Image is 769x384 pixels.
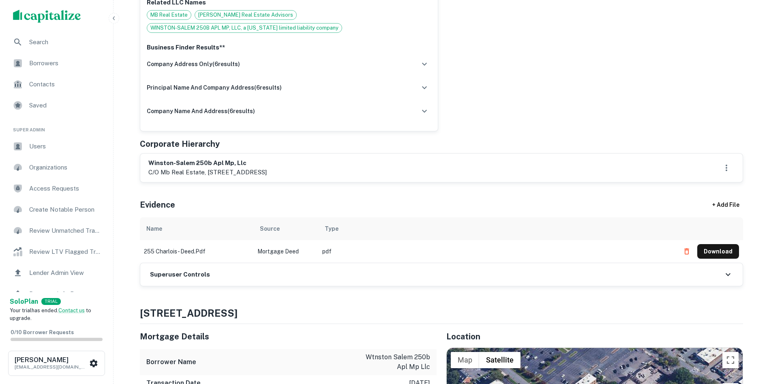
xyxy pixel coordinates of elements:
td: 255 charlois - deed.pdf [140,240,253,263]
div: TRIAL [41,298,61,305]
a: Borrowers [6,54,107,73]
a: Access Requests [6,179,107,198]
button: Show satellite imagery [479,352,521,368]
button: Download [697,244,739,259]
span: Review Unmatched Transactions [29,226,102,236]
a: Search [6,32,107,52]
th: Type [318,217,675,240]
li: Super Admin [6,117,107,137]
p: Business Finder Results** [147,43,431,52]
a: Create Notable Person [6,200,107,219]
span: Users [29,142,102,151]
a: Borrower Info Requests [6,284,107,304]
h4: [STREET_ADDRESS] [140,306,743,320]
div: Type [325,224,338,234]
iframe: Chat Widget [728,319,769,358]
h5: Evidence [140,199,175,211]
span: Create Notable Person [29,205,102,215]
div: Name [146,224,162,234]
span: Organizations [29,163,102,172]
h6: principal name and company address ( 6 results) [147,83,282,92]
button: [PERSON_NAME][EMAIL_ADDRESS][DOMAIN_NAME] [8,351,105,376]
span: 0 / 10 Borrower Requests [11,329,74,335]
img: capitalize-logo.png [13,10,81,23]
button: Delete file [679,245,694,258]
span: Saved [29,101,102,110]
span: Borrower Info Requests [29,289,102,299]
div: scrollable content [140,217,743,263]
h5: Mortgage Details [140,330,437,343]
span: Access Requests [29,184,102,193]
strong: Solo Plan [10,298,38,305]
a: Saved [6,96,107,115]
h5: Corporate Hierarchy [140,138,220,150]
h6: [PERSON_NAME] [15,357,88,363]
p: wtnston salem 250b apl mp llc [357,352,430,372]
span: Borrowers [29,58,102,68]
a: Contact us [58,307,85,313]
a: Contacts [6,75,107,94]
h5: Location [446,330,743,343]
a: Review Unmatched Transactions [6,221,107,240]
th: Name [140,217,253,240]
td: Mortgage Deed [253,240,318,263]
th: Source [253,217,318,240]
td: pdf [318,240,675,263]
span: Contacts [29,79,102,89]
span: MB Real Estate [147,11,191,19]
a: Lender Admin View [6,263,107,283]
span: Lender Admin View [29,268,102,278]
button: Toggle fullscreen view [722,352,739,368]
div: Source [260,224,280,234]
h6: Superuser Controls [150,270,210,279]
div: + Add File [698,198,754,212]
span: WINSTON-SALEM 250B APL MP, LLC, a [US_STATE] limited liability company [147,24,342,32]
a: SoloPlan [10,297,38,307]
span: [PERSON_NAME] Real Estate Advisors [195,11,296,19]
a: Organizations [6,158,107,177]
span: Review LTV Flagged Transactions [29,247,102,257]
p: [EMAIL_ADDRESS][DOMAIN_NAME] [15,363,88,371]
span: Search [29,37,102,47]
h6: winston-salem 250b apl mp, llc [148,159,267,168]
h6: Borrower Name [146,357,196,367]
span: Your trial has ended. to upgrade. [10,307,91,322]
h6: company address only ( 6 results) [147,60,240,69]
p: c/o mb real estate, [STREET_ADDRESS] [148,167,267,177]
h6: company name and address ( 6 results) [147,107,255,116]
a: Review LTV Flagged Transactions [6,242,107,262]
a: Users [6,137,107,156]
button: Show street map [451,352,479,368]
